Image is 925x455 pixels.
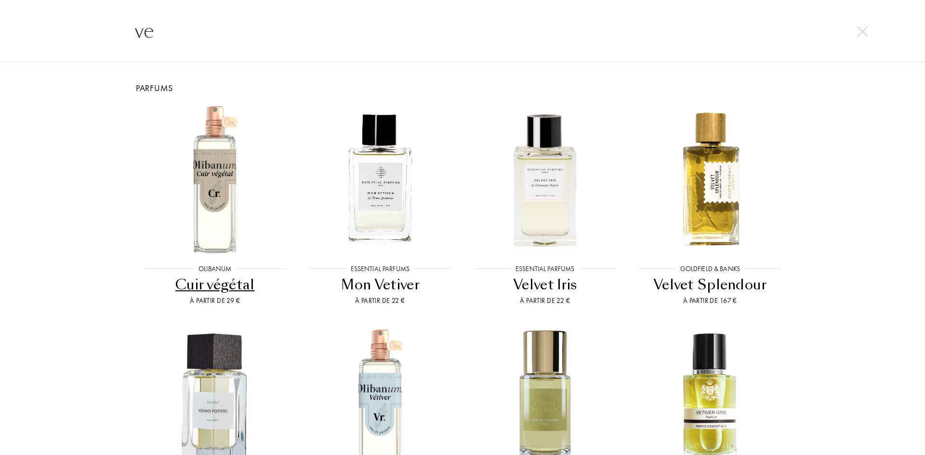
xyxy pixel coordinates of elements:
div: Essential Parfums [511,264,579,274]
div: À partir de 22 € [466,296,624,306]
a: Velvet IrisEssential ParfumsVelvet IrisÀ partir de 22 € [462,94,628,318]
div: À partir de 29 € [136,296,294,306]
div: À partir de 22 € [302,296,459,306]
img: Mon Vetiver [306,105,454,253]
input: Rechercher [116,16,809,45]
div: Cuir végétal [136,275,294,294]
img: cross.svg [858,26,868,37]
div: Velvet Splendour [632,275,789,294]
div: Goldfield & Banks [675,264,745,274]
div: À partir de 167 € [632,296,789,306]
div: Essential Parfums [346,264,414,274]
div: Olibanum [194,264,236,274]
div: Velvet Iris [466,275,624,294]
div: Mon Vetiver [302,275,459,294]
a: Cuir végétalOlibanumCuir végétalÀ partir de 29 € [132,94,298,318]
img: Velvet Splendour [636,105,784,253]
a: Velvet SplendourGoldfield & BanksVelvet SplendourÀ partir de 167 € [628,94,793,318]
img: Cuir végétal [141,105,289,253]
img: Velvet Iris [471,105,619,253]
a: Mon VetiverEssential ParfumsMon VetiverÀ partir de 22 € [298,94,463,318]
div: Parfums [125,81,800,94]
